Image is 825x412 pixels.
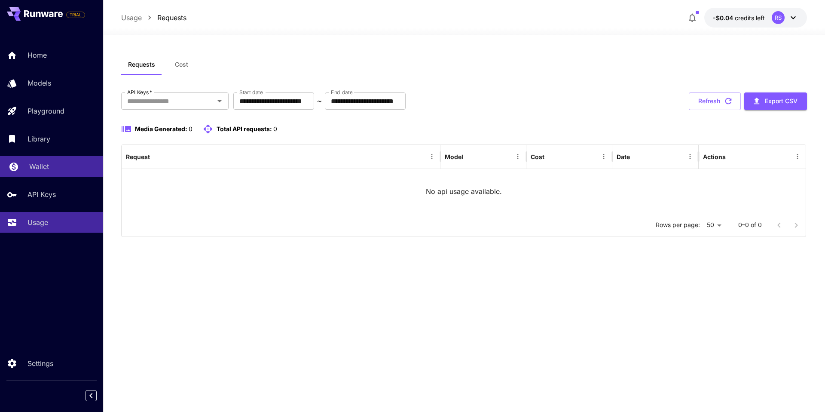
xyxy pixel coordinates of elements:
div: Cost [531,153,544,160]
button: Menu [512,151,524,163]
span: Total API requests: [217,125,272,132]
span: credits left [735,14,765,22]
p: ~ [317,96,322,106]
span: 0 [189,125,192,132]
span: -$0.04 [713,14,735,22]
button: Open [214,95,226,107]
a: Usage [121,12,142,23]
button: Menu [684,151,696,163]
label: Start date [239,89,263,96]
span: 0 [273,125,277,132]
span: Media Generated: [135,125,187,132]
button: Refresh [689,92,741,110]
p: Usage [27,217,48,228]
span: TRIAL [67,12,85,18]
p: Models [27,78,51,88]
p: API Keys [27,189,56,200]
div: Request [126,153,150,160]
p: Library [27,134,50,144]
p: Wallet [29,161,49,172]
p: Settings [27,358,53,369]
nav: breadcrumb [121,12,186,23]
div: Actions [703,153,726,160]
span: Requests [128,61,155,68]
p: Playground [27,106,64,116]
div: Model [445,153,463,160]
button: Export CSV [744,92,807,110]
label: End date [331,89,352,96]
div: -$0.037 [713,13,765,22]
div: 50 [703,219,724,231]
button: Collapse sidebar [86,390,97,401]
button: Sort [631,151,643,163]
div: Date [617,153,630,160]
button: Sort [545,151,557,163]
div: RS [772,11,785,24]
p: Rows per page: [656,221,700,229]
button: Menu [426,151,438,163]
p: No api usage available. [426,186,502,197]
button: -$0.037RS [704,8,807,28]
label: API Keys [127,89,152,96]
button: Sort [151,151,163,163]
button: Sort [464,151,476,163]
p: Home [27,50,47,60]
button: Menu [598,151,610,163]
div: Collapse sidebar [92,388,103,403]
span: Cost [175,61,188,68]
span: Add your payment card to enable full platform functionality. [66,9,85,20]
p: 0–0 of 0 [738,221,762,229]
a: Requests [157,12,186,23]
button: Menu [791,151,804,163]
